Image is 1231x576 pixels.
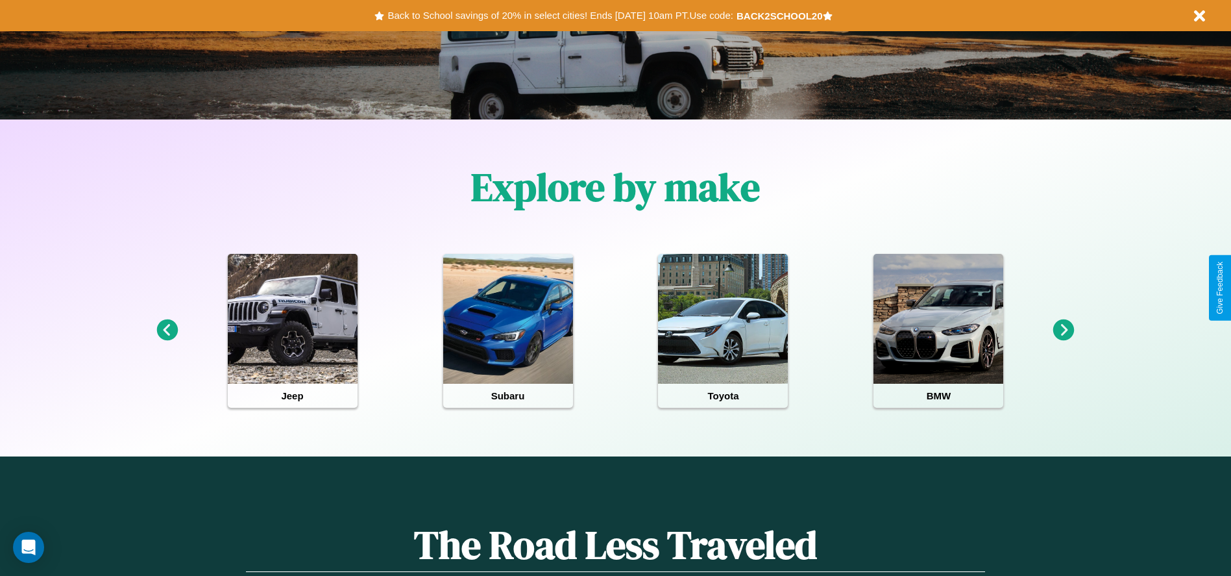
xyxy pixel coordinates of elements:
div: Open Intercom Messenger [13,532,44,563]
button: Back to School savings of 20% in select cities! Ends [DATE] 10am PT.Use code: [384,6,736,25]
b: BACK2SCHOOL20 [737,10,823,21]
h4: Subaru [443,384,573,408]
h4: Toyota [658,384,788,408]
h4: Jeep [228,384,358,408]
div: Give Feedback [1215,262,1225,314]
h4: BMW [873,384,1003,408]
h1: Explore by make [471,160,760,214]
h1: The Road Less Traveled [246,518,984,572]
